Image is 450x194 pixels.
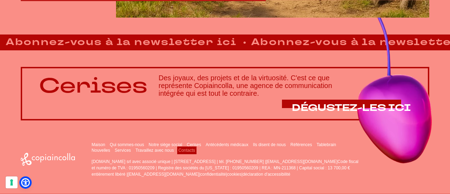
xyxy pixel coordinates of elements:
a: Tablebrain [317,142,336,147]
font: | [199,172,200,177]
a: Antécédents médicaux [206,142,248,147]
a: confidentialité [200,172,226,177]
a: Cerises [187,142,201,147]
a: Nouvelles [92,148,110,153]
font: Code fiscal et numéro de TVA : 01950560209 | Registre des sociétés du [US_STATE] : 01950560209 | ... [92,159,359,177]
a: Qui sommes-nous [110,142,144,147]
a: DÉGUSTEZ-LES ICI [292,103,411,113]
a: Notre siège social [149,142,182,147]
a: Ouvrir le menu d'accessibilité [21,178,30,187]
button: Vos préférences de consentement pour les technologies de suivi [6,176,18,188]
a: Travaillez avec nous [135,148,174,153]
font: [DOMAIN_NAME] srl avec associé unique | [STREET_ADDRESS] | tél. [PHONE_NUMBER] | [92,159,266,164]
font: | [242,172,243,177]
a: Services [115,148,131,153]
a: Maison [92,142,105,147]
a: Contacts [179,148,195,153]
font: DÉGUSTEZ-LES ICI [292,101,411,114]
font: Cerises [39,72,147,99]
a: déclaration d'accessibilité [243,172,290,177]
font: | [226,172,227,177]
a: Références [290,142,312,147]
font: Des joyaux, des projets et de la virtuosité. C'est ce que représente Copiaincolla, une agence de ... [159,74,332,97]
a: cookies [227,172,242,177]
a: [EMAIL_ADDRESS][DOMAIN_NAME] [128,172,199,177]
font: Abonnez-vous à la newsletter ici [5,36,236,49]
a: Ils disent de nous [253,142,286,147]
a: [EMAIL_ADDRESS][DOMAIN_NAME] [266,159,337,164]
